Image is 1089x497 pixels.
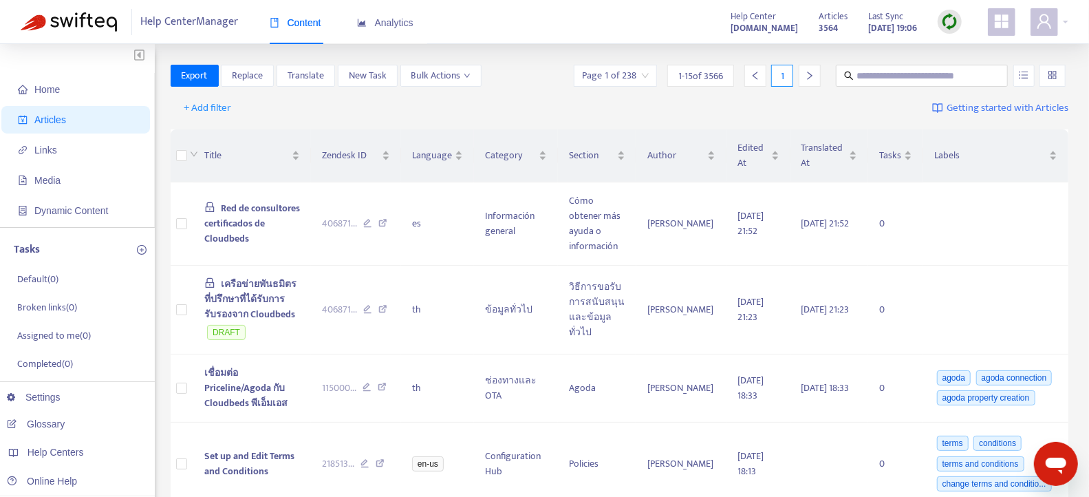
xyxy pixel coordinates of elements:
[400,65,482,87] button: Bulk Actionsdown
[868,182,923,266] td: 0
[731,9,776,24] span: Help Center
[790,129,868,182] th: Translated At
[322,456,354,472] span: 218513 ...
[558,266,636,355] td: วิธีการขอรับการสนับสนุนและข้อมูลทั่วไป
[322,381,356,396] span: 115000 ...
[868,21,917,36] strong: [DATE] 19:06
[7,419,65,430] a: Glossary
[401,182,474,266] td: es
[141,9,239,35] span: Help Center Manager
[204,202,215,213] span: lock
[137,245,147,255] span: plus-circle
[868,129,923,182] th: Tasks
[18,206,28,215] span: container
[819,21,838,36] strong: 3564
[474,129,558,182] th: Category
[771,65,793,87] div: 1
[474,355,558,423] td: ช่องทางและ OTA
[338,65,398,87] button: New Task
[937,436,969,451] span: terms
[558,355,636,423] td: Agoda
[17,300,77,315] p: Broken links ( 0 )
[357,17,413,28] span: Analytics
[7,392,61,403] a: Settings
[207,325,246,340] span: DRAFT
[270,18,279,28] span: book
[204,448,294,479] span: Set up and Edit Terms and Conditions
[737,372,764,403] span: [DATE] 18:33
[412,456,444,472] span: en-us
[1019,70,1028,80] span: unordered-list
[801,302,850,317] span: [DATE] 21:23
[17,272,58,286] p: Default ( 0 )
[947,101,1068,116] span: Getting started with Articles
[18,145,28,155] span: link
[844,71,854,81] span: search
[868,9,903,24] span: Last Sync
[412,148,452,163] span: Language
[204,200,300,246] span: Red de consultores certificados de Cloudbeds
[322,148,379,163] span: Zendesk ID
[232,68,263,83] span: Replace
[737,448,764,479] span: [DATE] 18:13
[34,114,66,125] span: Articles
[17,328,91,343] p: Assigned to me ( 0 )
[937,476,1052,491] span: change terms and conditio...
[311,129,401,182] th: Zendesk ID
[737,208,764,239] span: [DATE] 21:52
[731,20,798,36] a: [DOMAIN_NAME]
[34,205,108,216] span: Dynamic Content
[18,85,28,94] span: home
[184,100,232,116] span: + Add filter
[322,302,357,317] span: 406871 ...
[174,97,242,119] button: + Add filter
[726,129,790,182] th: Edited At
[805,71,815,81] span: right
[636,129,726,182] th: Author
[204,365,288,411] span: เชื่อมต่อ Priceline/Agoda กับ Cloudbeds พีเอ็มเอส
[322,216,357,231] span: 406871 ...
[737,140,768,171] span: Edited At
[1036,13,1053,30] span: user
[288,68,324,83] span: Translate
[636,266,726,355] td: [PERSON_NAME]
[558,129,636,182] th: Section
[485,148,536,163] span: Category
[879,148,901,163] span: Tasks
[357,18,367,28] span: area-chart
[569,148,614,163] span: Section
[819,9,848,24] span: Articles
[932,97,1068,119] a: Getting started with Articles
[731,21,798,36] strong: [DOMAIN_NAME]
[34,175,61,186] span: Media
[18,115,28,125] span: account-book
[868,355,923,423] td: 0
[401,129,474,182] th: Language
[349,68,387,83] span: New Task
[18,176,28,185] span: file-image
[14,242,40,258] p: Tasks
[190,150,198,158] span: down
[941,13,958,30] img: sync.dc5367851b00ba804db3.png
[636,355,726,423] td: [PERSON_NAME]
[171,65,219,87] button: Export
[21,12,117,32] img: Swifteq
[7,476,77,487] a: Online Help
[204,277,215,288] span: lock
[751,71,760,81] span: left
[937,390,1035,405] span: agoda property creation
[678,69,723,83] span: 1 - 15 of 3566
[1013,65,1035,87] button: unordered-list
[221,65,274,87] button: Replace
[474,182,558,266] td: Información general
[737,294,764,325] span: [DATE] 21:23
[647,148,704,163] span: Author
[182,68,208,83] span: Export
[401,266,474,355] td: th
[28,447,84,458] span: Help Centers
[558,182,636,266] td: Cómo obtener más ayuda o información
[993,13,1010,30] span: appstore
[868,266,923,355] td: 0
[801,215,850,231] span: [DATE] 21:52
[204,276,296,322] span: เครือข่ายพันธมิตรที่ปรึกษาที่ได้รับการรับรองจาก Cloudbeds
